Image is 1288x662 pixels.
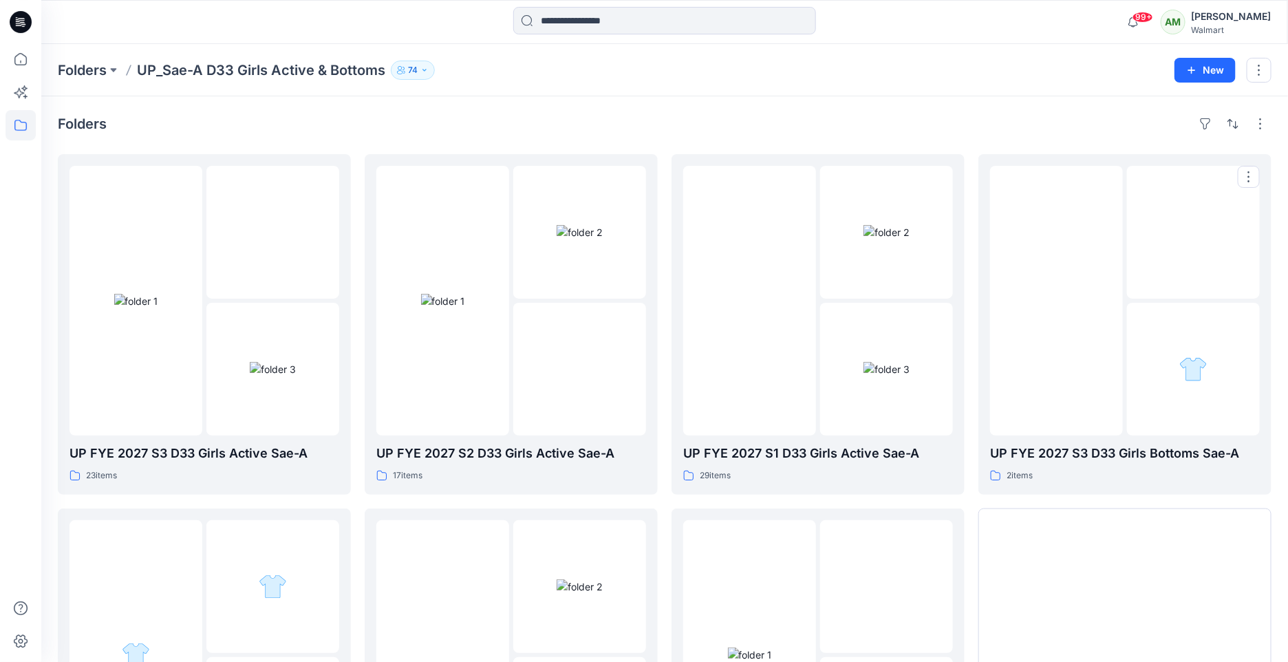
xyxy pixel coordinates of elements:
[700,469,731,483] p: 29 items
[1161,10,1185,34] div: AM
[863,362,910,376] img: folder 3
[421,294,465,308] img: folder 1
[393,469,422,483] p: 17 items
[58,61,107,80] a: Folders
[376,444,646,463] p: UP FYE 2027 S2 D33 Girls Active Sae-A
[1007,469,1033,483] p: 2 items
[990,444,1260,463] p: UP FYE 2027 S3 D33 Girls Bottoms Sae-A
[86,469,117,483] p: 23 items
[58,154,351,495] a: folder 1folder 2folder 3UP FYE 2027 S3 D33 Girls Active Sae-A23items
[672,154,965,495] a: folder 1folder 2folder 3UP FYE 2027 S1 D33 Girls Active Sae-A29items
[557,579,603,594] img: folder 2
[1174,58,1236,83] button: New
[728,294,772,308] img: folder 1
[1191,8,1271,25] div: [PERSON_NAME]
[58,116,107,132] h4: Folders
[69,444,339,463] p: UP FYE 2027 S3 D33 Girls Active Sae-A
[1191,25,1271,35] div: Walmart
[408,63,418,78] p: 74
[557,225,603,239] img: folder 2
[683,444,953,463] p: UP FYE 2027 S1 D33 Girls Active Sae-A
[114,294,158,308] img: folder 1
[391,61,435,80] button: 74
[978,154,1271,495] a: folder 1folder 2folder 3UP FYE 2027 S3 D33 Girls Bottoms Sae-A2items
[1179,355,1207,383] img: folder 3
[137,61,385,80] p: UP_Sae-A D33 Girls Active & Bottoms
[365,154,658,495] a: folder 1folder 2folder 3UP FYE 2027 S2 D33 Girls Active Sae-A17items
[259,573,287,601] img: folder 2
[728,648,772,662] img: folder 1
[250,362,296,376] img: folder 3
[1133,12,1153,23] span: 99+
[863,225,910,239] img: folder 2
